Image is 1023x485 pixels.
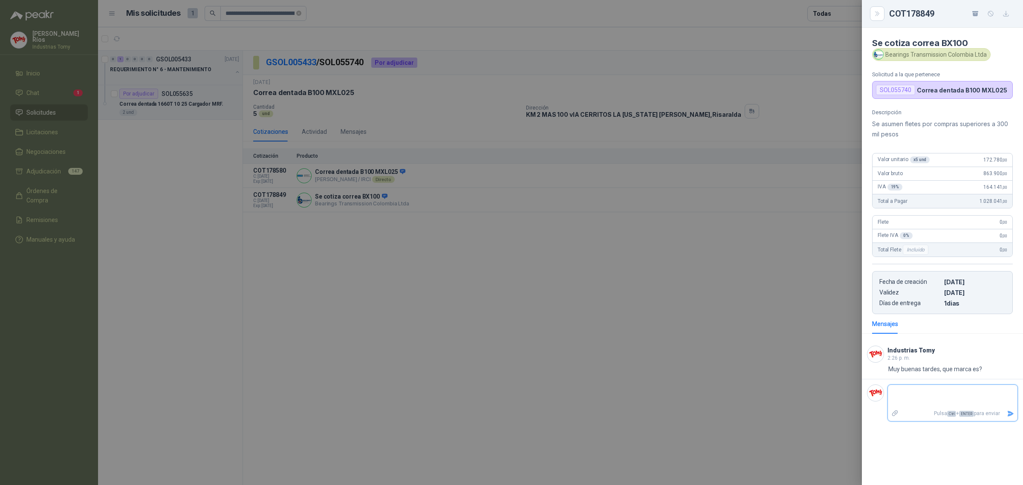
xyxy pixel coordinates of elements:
button: Enviar [1003,406,1017,421]
span: 0 [1000,233,1007,239]
label: Adjuntar archivos [888,406,902,421]
div: Bearings Transmission Colombia Ltda [872,48,991,61]
div: 0 % [900,232,913,239]
p: Se asumen fletes por compras superiores a 300 mil pesos [872,119,1013,139]
p: Muy buenas tardes, que marca es? [888,364,982,374]
span: ,00 [1002,171,1007,176]
button: Close [872,9,882,19]
span: 2:26 p. m. [887,355,910,361]
span: 164.141 [983,184,1007,190]
span: Total a Pagar [878,198,907,204]
span: 0 [1000,219,1007,225]
p: Validez [879,289,941,296]
div: x 5 und [910,156,930,163]
span: 1.028.041 [980,198,1007,204]
p: Fecha de creación [879,278,941,286]
p: 1 dias [944,300,1006,307]
p: Solicitud a la que pertenece [872,71,1013,78]
h4: Se cotiza correa BX100 [872,38,1013,48]
span: Total Flete [878,245,930,255]
p: [DATE] [944,278,1006,286]
span: Valor unitario [878,156,930,163]
span: Ctrl [947,411,956,417]
p: Días de entrega [879,300,941,307]
p: Correa dentada B100 MXL025 [917,87,1007,94]
span: 172.780 [983,157,1007,163]
div: Incluido [903,245,928,255]
h3: Industrias Tomy [887,348,935,353]
span: Flete IVA [878,232,913,239]
div: Mensajes [872,319,898,329]
p: Pulsa + para enviar [902,406,1004,421]
span: ,00 [1002,158,1007,162]
span: Flete [878,219,889,225]
span: 863.900 [983,170,1007,176]
span: ,00 [1002,234,1007,238]
img: Company Logo [867,346,884,362]
img: Company Logo [874,50,883,59]
span: Valor bruto [878,170,902,176]
span: ,00 [1002,220,1007,225]
span: ,00 [1002,185,1007,190]
span: ENTER [959,411,974,417]
span: ,00 [1002,199,1007,204]
div: COT178849 [889,7,1013,20]
span: 0 [1000,247,1007,253]
p: [DATE] [944,289,1006,296]
div: SOL055740 [876,85,915,95]
span: IVA [878,184,902,191]
span: ,00 [1002,248,1007,252]
p: Descripción [872,109,1013,115]
img: Company Logo [867,385,884,401]
div: 19 % [887,184,903,191]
